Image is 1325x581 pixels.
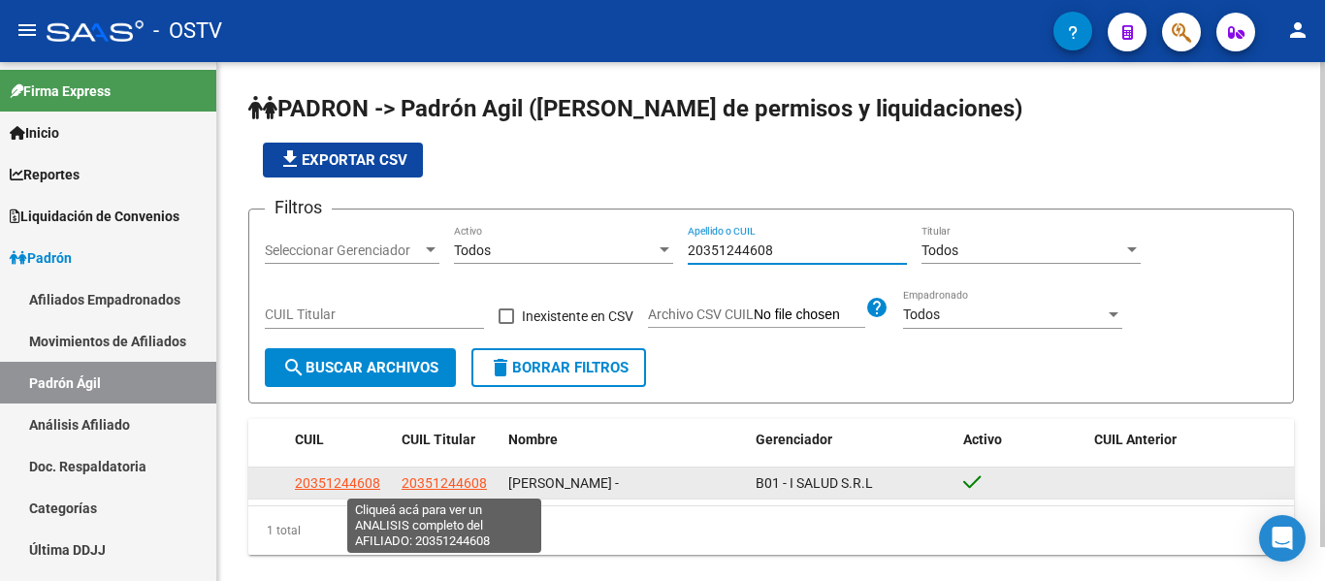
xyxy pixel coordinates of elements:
span: CUIL [295,432,324,447]
input: Archivo CSV CUIL [754,307,865,324]
span: Inexistente en CSV [522,305,633,328]
span: Liquidación de Convenios [10,206,179,227]
span: Nombre [508,432,558,447]
div: 1 total [248,506,1294,555]
h3: Filtros [265,194,332,221]
span: Seleccionar Gerenciador [265,242,422,259]
datatable-header-cell: CUIL [287,419,394,461]
datatable-header-cell: CUIL Anterior [1086,419,1295,461]
span: Archivo CSV CUIL [648,307,754,322]
span: PADRON -> Padrón Agil ([PERSON_NAME] de permisos y liquidaciones) [248,95,1022,122]
mat-icon: search [282,356,306,379]
span: Todos [903,307,940,322]
span: Padrón [10,247,72,269]
datatable-header-cell: CUIL Titular [394,419,501,461]
span: Buscar Archivos [282,359,438,376]
button: Borrar Filtros [471,348,646,387]
mat-icon: help [865,296,889,319]
span: - OSTV [153,10,222,52]
mat-icon: file_download [278,147,302,171]
span: Gerenciador [756,432,832,447]
span: Todos [454,242,491,258]
div: Open Intercom Messenger [1259,515,1306,562]
button: Exportar CSV [263,143,423,178]
span: B01 - I SALUD S.R.L [756,475,873,491]
span: Reportes [10,164,80,185]
span: Exportar CSV [278,151,407,169]
span: Todos [921,242,958,258]
mat-icon: menu [16,18,39,42]
span: 20351244608 [295,475,380,491]
span: Firma Express [10,81,111,102]
span: Inicio [10,122,59,144]
span: 20351244608 [402,475,487,491]
span: [PERSON_NAME] - [508,475,619,491]
mat-icon: delete [489,356,512,379]
span: Borrar Filtros [489,359,629,376]
datatable-header-cell: Activo [955,419,1086,461]
mat-icon: person [1286,18,1309,42]
span: CUIL Titular [402,432,475,447]
datatable-header-cell: Nombre [501,419,748,461]
button: Buscar Archivos [265,348,456,387]
span: Activo [963,432,1002,447]
span: CUIL Anterior [1094,432,1177,447]
datatable-header-cell: Gerenciador [748,419,956,461]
